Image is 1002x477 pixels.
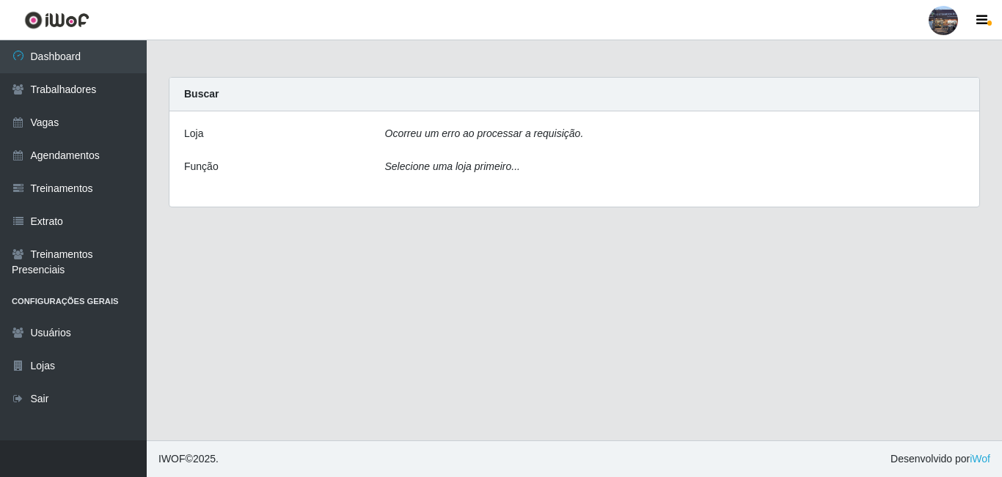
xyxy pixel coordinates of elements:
a: iWof [970,453,990,465]
span: IWOF [158,453,186,465]
span: © 2025 . [158,451,219,467]
img: CoreUI Logo [24,11,89,29]
i: Ocorreu um erro ao processar a requisição. [385,127,584,139]
i: Selecione uma loja primeiro... [385,160,520,172]
label: Função [184,159,219,174]
label: Loja [184,126,203,141]
strong: Buscar [184,88,219,100]
span: Desenvolvido por [891,451,990,467]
